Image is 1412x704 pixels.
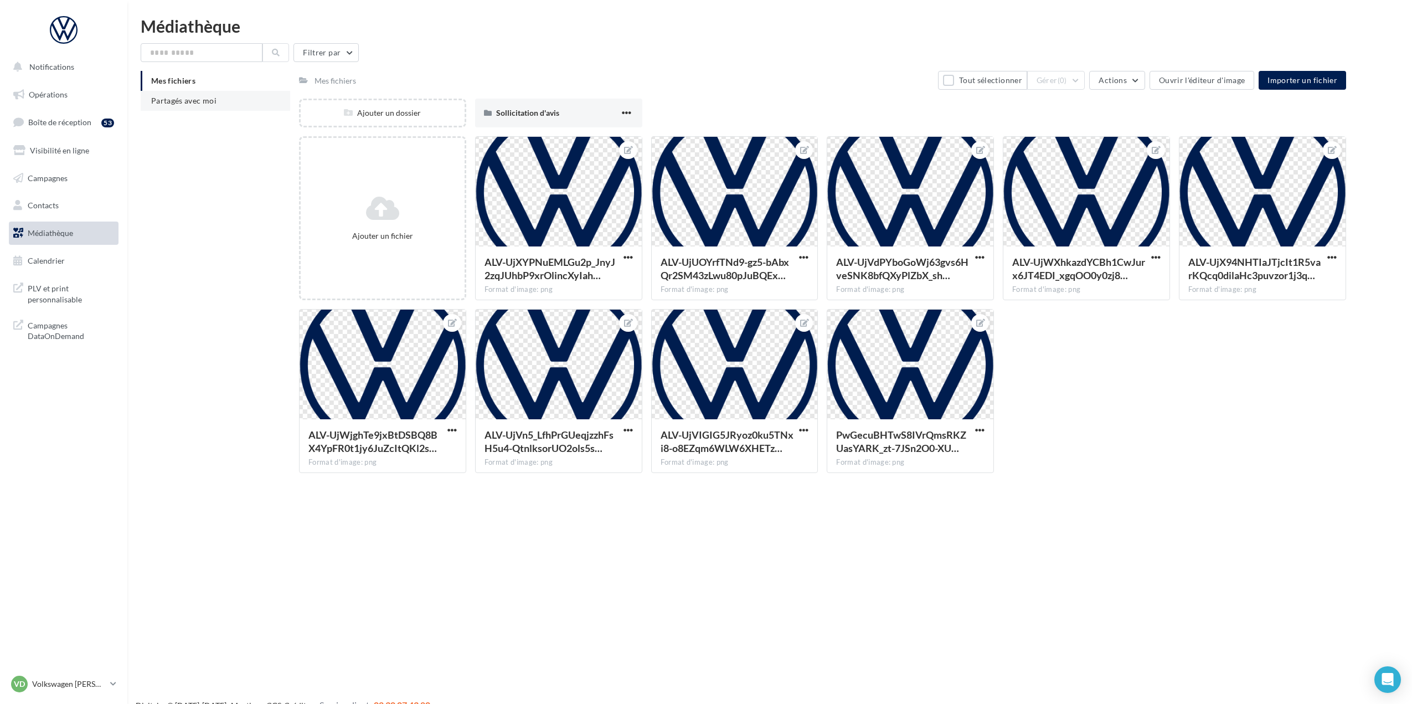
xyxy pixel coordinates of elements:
[1150,71,1254,90] button: Ouvrir l'éditeur d'image
[7,110,121,134] a: Boîte de réception53
[32,679,106,690] p: Volkswagen [PERSON_NAME]
[1099,75,1126,85] span: Actions
[28,117,91,127] span: Boîte de réception
[28,173,68,182] span: Campagnes
[293,43,359,62] button: Filtrer par
[7,249,121,273] a: Calendrier
[661,429,793,454] span: ALV-UjVIGIG5JRyoz0ku5TNxi8-o8EZqm6WLW6XHETz8qYY5RvpNvbE
[28,318,114,342] span: Campagnes DataOnDemand
[1012,285,1161,295] div: Format d'image: png
[28,256,65,265] span: Calendrier
[151,96,217,105] span: Partagés avec moi
[7,55,116,79] button: Notifications
[1267,75,1337,85] span: Importer un fichier
[9,674,118,695] a: VD Volkswagen [PERSON_NAME]
[1058,76,1067,85] span: (0)
[301,107,465,119] div: Ajouter un dossier
[101,119,114,127] div: 53
[7,139,121,162] a: Visibilité en ligne
[28,201,59,210] span: Contacts
[29,90,68,99] span: Opérations
[151,76,195,85] span: Mes fichiers
[836,458,985,467] div: Format d'image: png
[28,228,73,238] span: Médiathèque
[1374,666,1401,693] div: Open Intercom Messenger
[661,458,809,467] div: Format d'image: png
[315,75,356,86] div: Mes fichiers
[14,679,25,690] span: VD
[141,18,1399,34] div: Médiathèque
[485,458,633,467] div: Format d'image: png
[1259,71,1346,90] button: Importer un fichier
[7,222,121,245] a: Médiathèque
[1188,256,1321,281] span: ALV-UjX94NHTIaJTjcIt1R5varKQcq0dilaHc3puvzor1j3qNusrbgWH
[485,285,633,295] div: Format d'image: png
[661,256,789,281] span: ALV-UjUOYrfTNd9-gz5-bAbxQr2SM43zLwu80pJuBQExjUpmH69yh9DI
[7,194,121,217] a: Contacts
[836,285,985,295] div: Format d'image: png
[485,429,614,454] span: ALV-UjVn5_LfhPrGUeqjzzhFsH5u4-QtnlksorUO2ols5sBxWUghAvO3
[1188,285,1337,295] div: Format d'image: png
[938,71,1027,90] button: Tout sélectionner
[1012,256,1145,281] span: ALV-UjWXhkazdYCBh1CwJurx6JT4EDI_xgqOO0y0zj8e8Qkw1v2F6Ora
[7,314,121,346] a: Campagnes DataOnDemand
[30,146,89,155] span: Visibilité en ligne
[836,256,968,281] span: ALV-UjVdPYboGoWj63gvs6HveSNK8bfQXyPlZbX_shwEDzRNAwjXGYqZ
[305,230,460,241] div: Ajouter un fichier
[836,429,966,454] span: PwGecuBHTwS8IVrQmsRKZUasYARK_zt-7JSn2O0-XUOUNEqWWNcveFUPBz-7KDxPoHnsQQYr44je9Ykn=s0
[496,108,559,117] span: Sollicitation d'avis
[485,256,615,281] span: ALV-UjXYPNuEMLGu2p_JnyJ2zqJUhbP9xrOlincXyIah8S3BX6M9rwBN
[7,167,121,190] a: Campagnes
[29,62,74,71] span: Notifications
[1089,71,1145,90] button: Actions
[308,429,437,454] span: ALV-UjWjghTe9jxBtDSBQ8BX4YpFR0t1jy6JuZcItQKl2spUEVViNaGf
[7,83,121,106] a: Opérations
[308,458,457,467] div: Format d'image: png
[661,285,809,295] div: Format d'image: png
[1027,71,1085,90] button: Gérer(0)
[7,276,121,309] a: PLV et print personnalisable
[28,281,114,305] span: PLV et print personnalisable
